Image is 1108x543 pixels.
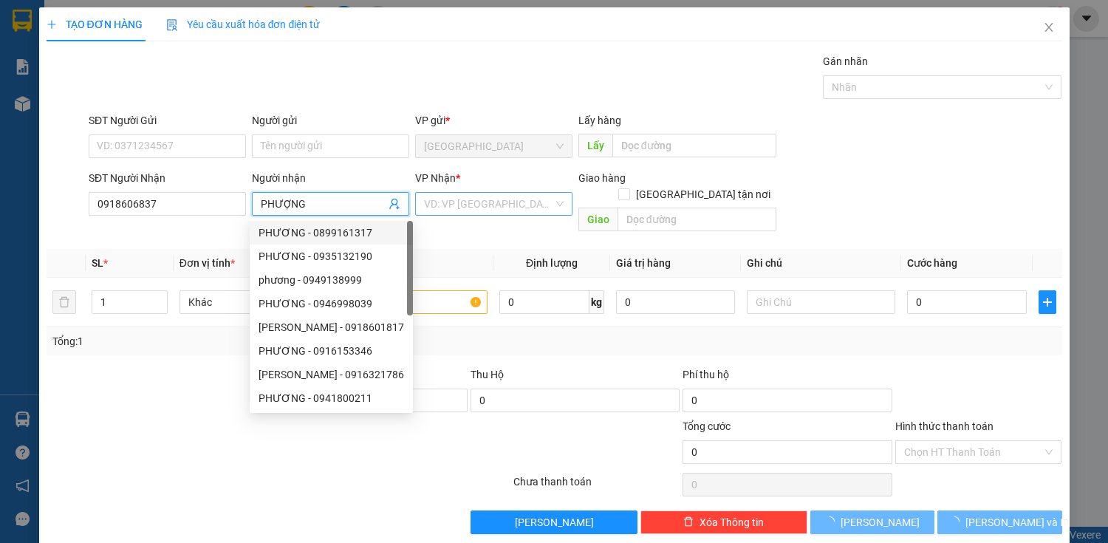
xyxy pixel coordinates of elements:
[578,134,612,157] span: Lấy
[89,170,246,186] div: SĐT Người Nhận
[471,369,504,380] span: Thu Hộ
[747,290,895,314] input: Ghi Chú
[250,339,413,363] div: PHƯƠNG - 0916153346
[616,290,735,314] input: 0
[841,514,920,530] span: [PERSON_NAME]
[415,172,456,184] span: VP Nhận
[618,208,776,231] input: Dọc đường
[252,112,409,129] div: Người gửi
[250,315,413,339] div: QUỲNH PHƯƠNG - 0918601817
[1043,21,1055,33] span: close
[259,225,404,241] div: PHƯƠNG - 0899161317
[250,245,413,268] div: PHƯƠNG - 0935132190
[640,510,807,534] button: deleteXóa Thông tin
[179,257,235,269] span: Đơn vị tính
[965,514,1069,530] span: [PERSON_NAME] và In
[683,366,892,389] div: Phí thu hộ
[259,296,404,312] div: PHƯƠNG - 0946998039
[949,516,965,527] span: loading
[52,290,76,314] button: delete
[471,510,637,534] button: [PERSON_NAME]
[252,170,409,186] div: Người nhận
[937,510,1061,534] button: [PERSON_NAME] và In
[1028,7,1070,49] button: Close
[1039,290,1056,314] button: plus
[424,135,564,157] span: Sài Gòn
[895,420,994,432] label: Hình thức thanh toán
[700,514,764,530] span: Xóa Thông tin
[515,514,594,530] span: [PERSON_NAME]
[578,172,626,184] span: Giao hàng
[259,248,404,264] div: PHƯƠNG - 0935132190
[47,18,143,30] span: TẠO ĐƠN HÀNG
[92,257,103,269] span: SL
[589,290,604,314] span: kg
[250,363,413,386] div: MỸ PHƯƠNG - 0916321786
[259,319,404,335] div: [PERSON_NAME] - 0918601817
[415,112,572,129] div: VP gửi
[259,366,404,383] div: [PERSON_NAME] - 0916321786
[166,19,178,31] img: icon
[578,115,621,126] span: Lấy hàng
[188,291,319,313] span: Khác
[526,257,578,269] span: Định lượng
[810,510,934,534] button: [PERSON_NAME]
[250,386,413,410] div: PHƯƠNG - 0941800211
[259,343,404,359] div: PHƯƠNG - 0916153346
[250,292,413,315] div: PHƯƠNG - 0946998039
[907,257,957,269] span: Cước hàng
[250,268,413,292] div: phương - 0949138999
[512,474,682,499] div: Chưa thanh toán
[824,516,841,527] span: loading
[683,420,731,432] span: Tổng cước
[340,290,488,314] input: VD: Bàn, Ghế
[166,18,321,30] span: Yêu cầu xuất hóa đơn điện tử
[616,257,671,269] span: Giá trị hàng
[823,55,868,67] label: Gán nhãn
[389,198,400,210] span: user-add
[250,221,413,245] div: PHƯƠNG - 0899161317
[683,516,694,528] span: delete
[612,134,776,157] input: Dọc đường
[1039,296,1056,308] span: plus
[52,333,429,349] div: Tổng: 1
[630,186,776,202] span: [GEOGRAPHIC_DATA] tận nơi
[89,112,246,129] div: SĐT Người Gửi
[259,272,404,288] div: phương - 0949138999
[578,208,618,231] span: Giao
[741,249,901,278] th: Ghi chú
[259,390,404,406] div: PHƯƠNG - 0941800211
[47,19,57,30] span: plus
